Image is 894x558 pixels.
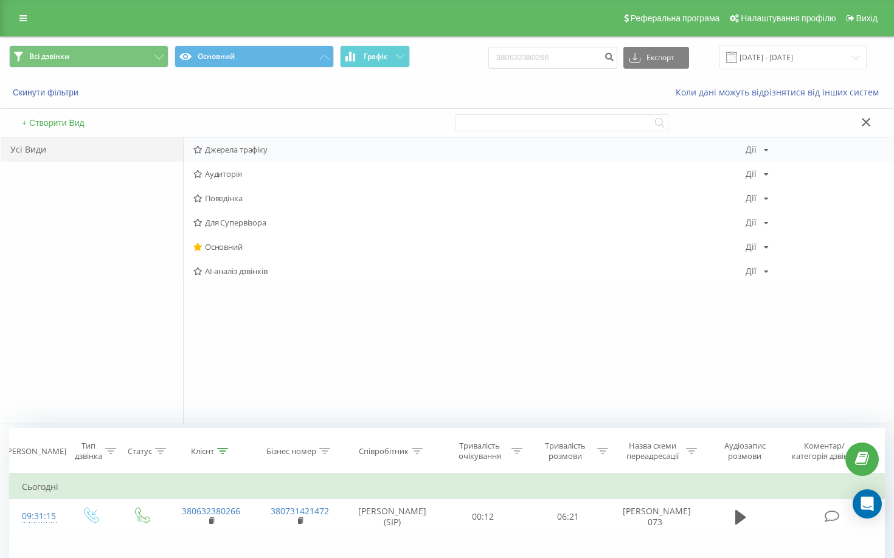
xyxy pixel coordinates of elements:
[29,52,69,61] span: Всі дзвінки
[622,441,683,461] div: Назва схеми переадресації
[9,87,85,98] button: Скинути фільтри
[611,499,699,534] td: [PERSON_NAME] 073
[746,170,757,178] div: Дії
[364,52,387,61] span: Графік
[746,267,757,275] div: Дії
[5,446,66,456] div: [PERSON_NAME]
[9,46,168,67] button: Всі дзвінки
[193,170,746,178] span: Аудиторія
[271,505,329,517] a: 380731421472
[746,194,757,202] div: Дії
[631,13,720,23] span: Реферальна програма
[1,137,183,162] div: Усі Види
[128,446,152,456] div: Статус
[193,194,746,202] span: Поведінка
[18,117,88,128] button: + Створити Вид
[858,117,875,129] button: Закрити
[193,145,746,154] span: Джерела трафіку
[746,145,757,154] div: Дії
[623,47,689,69] button: Експорт
[451,441,509,461] div: Тривалість очікування
[75,441,102,461] div: Тип дзвінка
[711,441,779,461] div: Аудіозапис розмови
[193,243,746,251] span: Основний
[193,218,746,227] span: Для Супервізора
[741,13,836,23] span: Налаштування профілю
[193,267,746,275] span: AI-аналіз дзвінків
[536,441,594,461] div: Тривалість розмови
[789,441,860,461] div: Коментар/категорія дзвінка
[525,499,611,534] td: 06:21
[182,505,240,517] a: 380632380266
[10,475,885,499] td: Сьогодні
[22,505,52,528] div: 09:31:15
[175,46,334,67] button: Основний
[488,47,617,69] input: Пошук за номером
[676,86,885,98] a: Коли дані можуть відрізнятися вiд інших систем
[856,13,878,23] span: Вихід
[359,446,409,456] div: Співробітник
[340,46,410,67] button: Графік
[746,218,757,227] div: Дії
[344,499,440,534] td: [PERSON_NAME] (SIP)
[191,446,214,456] div: Клієнт
[746,243,757,251] div: Дії
[440,499,525,534] td: 00:12
[853,489,882,518] div: Open Intercom Messenger
[266,446,316,456] div: Бізнес номер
